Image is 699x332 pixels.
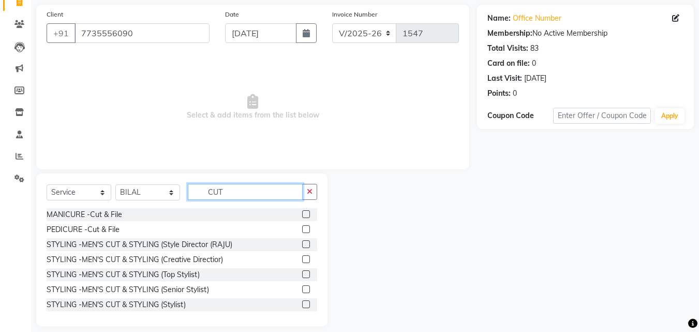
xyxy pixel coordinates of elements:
[513,13,561,24] a: Office Number
[487,58,530,69] div: Card on file:
[47,55,459,159] span: Select & add items from the list below
[75,23,210,43] input: Search by Name/Mobile/Email/Code
[47,269,200,280] div: STYLING -MEN'S CUT & STYLING (Top Stylist)
[47,239,232,250] div: STYLING -MEN'S CUT & STYLING (Style Director (RAJU)
[47,23,76,43] button: +91
[487,88,511,99] div: Points:
[487,43,528,54] div: Total Visits:
[487,110,553,121] div: Coupon Code
[513,88,517,99] div: 0
[47,284,209,295] div: STYLING -MEN'S CUT & STYLING (Senior Stylist)
[553,108,651,124] input: Enter Offer / Coupon Code
[487,13,511,24] div: Name:
[524,73,546,84] div: [DATE]
[487,28,683,39] div: No Active Membership
[532,58,536,69] div: 0
[47,10,63,19] label: Client
[487,73,522,84] div: Last Visit:
[530,43,539,54] div: 83
[47,254,223,265] div: STYLING -MEN'S CUT & STYLING (Creative Directior)
[47,224,120,235] div: PEDICURE -Cut & File
[487,28,532,39] div: Membership:
[655,108,685,124] button: Apply
[332,10,377,19] label: Invoice Number
[225,10,239,19] label: Date
[47,209,122,220] div: MANICURE -Cut & File
[188,184,303,200] input: Search or Scan
[47,299,186,310] div: STYLING -MEN'S CUT & STYLING (Stylist)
